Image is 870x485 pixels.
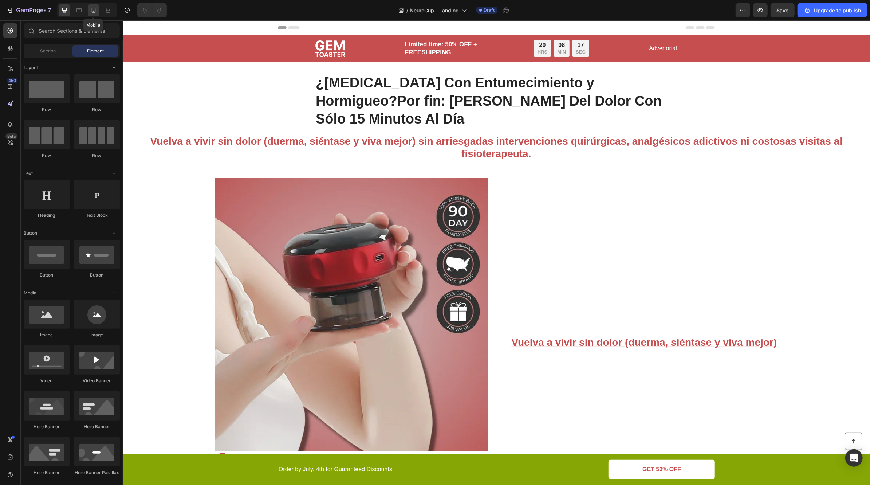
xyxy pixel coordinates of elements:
div: 17 [453,21,463,29]
strong: ¿[MEDICAL_DATA] Con Entumecimiento y Hormigueo?Por fin: [PERSON_NAME] Del Dolor Con Sólo 15 Minut... [193,55,539,106]
span: Layout [24,64,38,71]
div: Undo/Redo [137,3,167,17]
div: Hero Banner [24,469,70,476]
img: gempages_556159697233642250-3f6bd101-b276-4296-a516-e9d8b50a95ec.png [192,20,222,36]
button: Upgrade to publish [798,3,867,17]
p: Advertorial [527,24,554,32]
div: Beta [5,133,17,139]
iframe: Design area [123,20,870,485]
span: Save [777,7,789,13]
div: Image [24,332,70,338]
span: Toggle open [108,168,120,179]
p: Order by July. 4th for Guaranteed Discounts. [156,445,373,453]
div: Image [74,332,120,338]
div: Row [74,106,120,113]
div: Text Block [74,212,120,219]
span: Section [40,48,56,54]
p: SEC [453,29,463,35]
strong: Vuelva a vivir sin dolor (duerma, siéntase y viva mejor) sin arriesgadas intervenciones quirúrgic... [28,115,720,139]
div: Heading [24,212,70,219]
span: Text [24,170,33,177]
span: NeuroCup - Landing [410,7,459,14]
div: 450 [7,78,17,83]
div: Hero Banner Parallax [74,469,120,476]
span: Element [87,48,104,54]
span: Toggle open [108,62,120,74]
div: Hero Banner [74,423,120,430]
div: Video [24,378,70,384]
a: GET 50% OFF [486,439,592,459]
div: 08 [434,21,443,29]
span: Toggle open [108,287,120,299]
div: Row [24,106,70,113]
button: 7 [3,3,54,17]
p: MIN [434,29,443,35]
button: Save [771,3,795,17]
img: gempages_556159697233642250-13e200ba-4679-4e1a-85ec-7f56792e50f2.webp [92,158,366,431]
div: Row [24,152,70,159]
div: Upgrade to publish [804,7,861,14]
span: Media [24,290,36,296]
div: Button [24,272,70,278]
span: Button [24,230,37,236]
strong: Vuelva a vivir sin dolor (duerma, siéntase y viva mejor) [389,316,654,328]
span: Toggle open [108,227,120,239]
div: 20 [415,21,425,29]
div: Hero Banner [24,423,70,430]
p: 7 [48,6,51,15]
p: Limited time: 50% OFF + FREESHIPPING [282,20,402,36]
div: Row [74,152,120,159]
span: Draft [484,7,495,13]
div: Video Banner [74,378,120,384]
div: Button [74,272,120,278]
p: HRS [415,29,425,35]
p: GET 50% OFF [520,445,558,453]
div: Open Intercom Messenger [845,449,863,467]
span: / [406,7,408,14]
input: Search Sections & Elements [24,23,120,38]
